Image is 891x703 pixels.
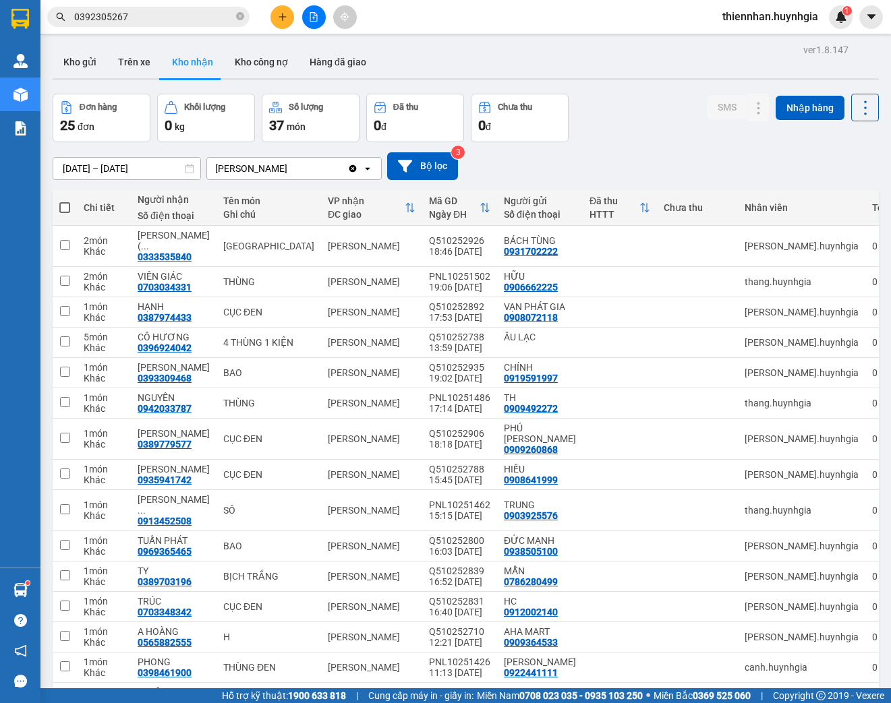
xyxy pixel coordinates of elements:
[56,12,65,22] span: search
[138,505,146,516] span: ...
[803,42,849,57] div: ver 1.8.147
[477,688,643,703] span: Miền Nam
[776,96,844,120] button: Nhập hàng
[84,656,124,667] div: 1 món
[107,46,161,78] button: Trên xe
[138,494,210,516] div: LÂM THỦY SẢN
[422,190,497,226] th: Toggle SortBy
[429,607,490,617] div: 16:40 [DATE]
[138,637,192,648] div: 0565882555
[429,392,490,403] div: PNL10251486
[328,398,415,408] div: [PERSON_NAME]
[328,541,415,551] div: [PERSON_NAME]
[289,162,290,175] input: Selected Diên Khánh.
[429,428,490,439] div: Q510252906
[429,332,490,342] div: Q510252738
[223,209,314,220] div: Ghi chú
[26,581,30,585] sup: 1
[138,403,192,414] div: 0942033787
[429,195,480,206] div: Mã GD
[504,403,558,414] div: 0909492272
[429,566,490,576] div: Q510252839
[141,241,149,251] span: ...
[278,12,287,22] span: plus
[504,362,576,373] div: CHÍNH
[504,607,558,617] div: 0912002140
[223,367,314,378] div: BAO
[328,433,415,444] div: [PERSON_NAME]
[504,637,558,648] div: 0909364533
[138,271,210,282] div: VIÊN GIÁC
[745,571,859,582] div: nguyen.huynhgia
[504,475,558,485] div: 0908641999
[138,566,210,576] div: TY
[84,301,124,312] div: 1 món
[429,637,490,648] div: 12:21 [DATE]
[138,656,210,667] div: PHONG
[745,398,859,408] div: thang.huynhgia
[138,251,192,262] div: 0333535840
[745,202,859,213] div: Nhân viên
[223,571,314,582] div: BỊCH TRẮNG
[223,601,314,612] div: CỤC ĐEN
[60,117,75,133] span: 25
[761,688,763,703] span: |
[138,194,210,205] div: Người nhận
[222,688,346,703] span: Hỗ trợ kỹ thuật:
[13,583,28,597] img: warehouse-icon
[745,337,859,348] div: nguyen.huynhgia
[865,11,878,23] span: caret-down
[429,687,490,698] div: Q510252674
[84,202,124,213] div: Chi tiết
[429,596,490,607] div: Q510252831
[712,8,829,25] span: thiennhan.huynhgia
[504,499,576,510] div: TRUNG
[844,6,849,16] span: 1
[816,691,826,700] span: copyright
[138,332,210,342] div: CÔ HƯƠNG
[84,576,124,587] div: Khác
[590,195,639,206] div: Đã thu
[84,626,124,637] div: 1 món
[78,121,94,132] span: đơn
[429,209,480,220] div: Ngày ĐH
[138,475,192,485] div: 0935941742
[429,271,490,282] div: PNL10251502
[223,662,314,673] div: THÙNG ĐEN
[842,6,852,16] sup: 1
[745,307,859,317] div: nguyen.huynhgia
[84,282,124,293] div: Khác
[138,428,210,439] div: HỒNG CẨM
[84,392,124,403] div: 1 món
[590,209,639,220] div: HTTT
[504,235,576,246] div: BÁCH TÙNG
[13,54,28,68] img: warehouse-icon
[504,392,576,403] div: TH
[138,373,192,384] div: 0393309468
[429,510,490,521] div: 15:15 [DATE]
[80,102,117,112] div: Đơn hàng
[429,667,490,678] div: 11:13 [DATE]
[269,117,284,133] span: 37
[138,687,210,698] div: DUYÊN
[859,5,883,29] button: caret-down
[504,332,576,342] div: ÂU LẠC
[84,246,124,257] div: Khác
[328,241,415,251] div: [PERSON_NAME]
[138,576,192,587] div: 0389703196
[504,312,558,323] div: 0908072118
[429,546,490,557] div: 16:03 [DATE]
[429,439,490,450] div: 18:18 [DATE]
[429,499,490,510] div: PNL10251462
[429,626,490,637] div: Q510252710
[14,675,27,687] span: message
[84,566,124,576] div: 1 món
[13,88,28,102] img: warehouse-icon
[74,9,233,24] input: Tìm tên, số ĐT hoặc mã đơn
[745,241,859,251] div: nguyen.huynhgia
[223,541,314,551] div: BAO
[328,469,415,480] div: [PERSON_NAME]
[486,121,491,132] span: đ
[504,444,558,455] div: 0909260868
[504,423,576,444] div: PHÚ GIA HƯNG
